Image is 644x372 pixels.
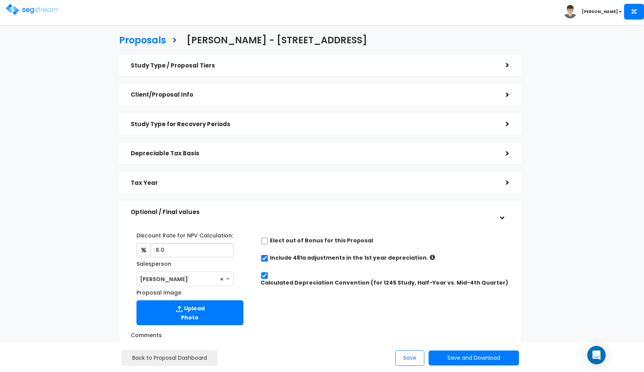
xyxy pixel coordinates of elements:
label: Upload Photo [136,300,243,325]
div: > [494,118,509,130]
b: [PERSON_NAME] [582,9,618,15]
button: Save and Download [429,351,519,365]
label: Comments [131,329,162,339]
label: Discount Rate for NPV Calculation: [136,229,233,239]
h5: Client/Proposal Info [131,92,494,98]
label: Calculated Depreciation Convention (for 1245 Study, Half-Year vs. Mid-4th Quarter) [261,279,508,286]
h3: [PERSON_NAME] - [STREET_ADDRESS] [187,35,367,47]
label: Include 481a adjustments in the 1st year depreciation. [270,254,428,262]
img: avatar.png [563,5,577,18]
a: Proposals [113,28,166,51]
img: logo.png [6,4,59,15]
h5: Depreciable Tax Basis [131,150,494,157]
h5: Study Type for Recovery Periods [131,121,494,128]
h5: Optional / Final values [131,209,494,216]
div: > [494,89,509,101]
h5: Tax Year [131,180,494,186]
label: Salesperson [136,257,171,268]
h3: > [172,35,177,47]
div: Open Intercom Messenger [587,346,606,364]
div: > [494,148,509,160]
a: Back to Proposal Dashboard [122,350,217,366]
button: Save [395,350,424,366]
div: > [494,177,509,189]
span: Zack Driscoll [136,272,234,286]
a: [PERSON_NAME] - [STREET_ADDRESS] [181,28,367,51]
span: × [220,272,223,286]
h3: Proposals [119,35,166,47]
h5: Study Type / Proposal Tiers [131,63,494,69]
img: Upload Icon [175,304,184,314]
span: Zack Driscoll [137,272,233,286]
i: If checked: Increased depreciation = Aggregated Post-Study (up to Tax Year) – Prior Accumulated D... [430,255,435,260]
label: Elect out of Bonus for this Proposal [270,237,373,244]
label: Proposal Image [136,286,181,296]
div: > [496,205,508,220]
div: > [494,59,509,71]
